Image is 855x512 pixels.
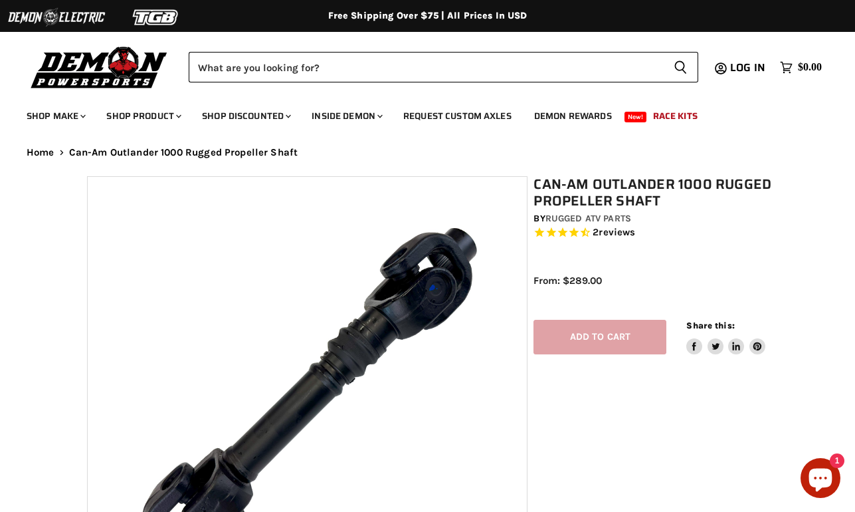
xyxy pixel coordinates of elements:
a: Shop Make [17,102,94,130]
h1: Can-Am Outlander 1000 Rugged Propeller Shaft [533,176,774,209]
img: Demon Electric Logo 2 [7,5,106,30]
span: Rated 4.5 out of 5 stars 2 reviews [533,226,774,240]
span: reviews [599,227,635,239]
button: Search [663,52,698,82]
img: TGB Logo 2 [106,5,206,30]
a: Log in [724,62,773,74]
ul: Main menu [17,97,818,130]
img: Demon Powersports [27,43,172,90]
a: Demon Rewards [524,102,622,130]
inbox-online-store-chat: Shopify online store chat [797,458,844,501]
form: Product [189,52,698,82]
span: Can-Am Outlander 1000 Rugged Propeller Shaft [69,147,298,158]
div: by [533,211,774,226]
span: Log in [730,59,765,76]
span: $0.00 [798,61,822,74]
span: New! [624,112,647,122]
a: Inside Demon [302,102,391,130]
a: Shop Discounted [192,102,299,130]
a: Race Kits [643,102,708,130]
span: 2 reviews [593,227,635,239]
a: Shop Product [96,102,189,130]
aside: Share this: [686,320,765,355]
a: Request Custom Axles [393,102,522,130]
span: From: $289.00 [533,275,602,287]
a: $0.00 [773,58,828,77]
a: Home [27,147,54,158]
input: Search [189,52,663,82]
a: Rugged ATV Parts [545,213,631,224]
span: Share this: [686,320,734,330]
